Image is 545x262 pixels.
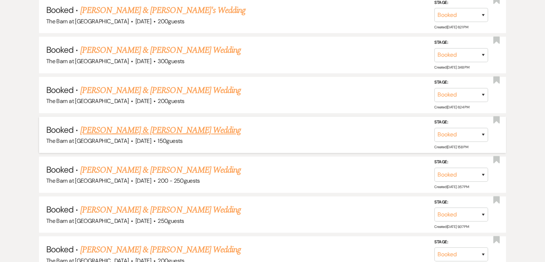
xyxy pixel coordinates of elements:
[434,198,488,206] label: Stage:
[135,177,151,184] span: [DATE]
[80,4,246,17] a: [PERSON_NAME] & [PERSON_NAME]'s Wedding
[434,145,468,149] span: Created: [DATE] 1:58 PM
[46,44,73,55] span: Booked
[158,137,182,145] span: 150 guests
[434,118,488,126] label: Stage:
[80,84,241,97] a: [PERSON_NAME] & [PERSON_NAME] Wedding
[158,18,184,25] span: 200 guests
[135,97,151,105] span: [DATE]
[46,244,73,255] span: Booked
[434,65,469,69] span: Created: [DATE] 3:48 PM
[158,217,184,225] span: 250 guests
[80,164,241,177] a: [PERSON_NAME] & [PERSON_NAME] Wedding
[46,177,129,184] span: The Barn at [GEOGRAPHIC_DATA]
[46,4,73,15] span: Booked
[434,105,469,109] span: Created: [DATE] 6:24 PM
[80,124,241,137] a: [PERSON_NAME] & [PERSON_NAME] Wedding
[135,57,151,65] span: [DATE]
[46,18,129,25] span: The Barn at [GEOGRAPHIC_DATA]
[434,25,468,29] span: Created: [DATE] 6:21 PM
[135,18,151,25] span: [DATE]
[46,97,129,105] span: The Barn at [GEOGRAPHIC_DATA]
[46,137,129,145] span: The Barn at [GEOGRAPHIC_DATA]
[80,243,241,256] a: [PERSON_NAME] & [PERSON_NAME] Wedding
[434,79,488,86] label: Stage:
[158,97,184,105] span: 200 guests
[434,224,469,229] span: Created: [DATE] 9:37 PM
[46,217,129,225] span: The Barn at [GEOGRAPHIC_DATA]
[135,217,151,225] span: [DATE]
[80,44,241,57] a: [PERSON_NAME] & [PERSON_NAME] Wedding
[434,39,488,47] label: Stage:
[46,204,73,215] span: Booked
[434,238,488,246] label: Stage:
[46,164,73,175] span: Booked
[46,124,73,135] span: Booked
[80,203,241,216] a: [PERSON_NAME] & [PERSON_NAME] Wedding
[434,158,488,166] label: Stage:
[135,137,151,145] span: [DATE]
[158,177,200,184] span: 200 - 250 guests
[46,57,129,65] span: The Barn at [GEOGRAPHIC_DATA]
[158,57,184,65] span: 300 guests
[434,184,469,189] span: Created: [DATE] 3:57 PM
[46,84,73,95] span: Booked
